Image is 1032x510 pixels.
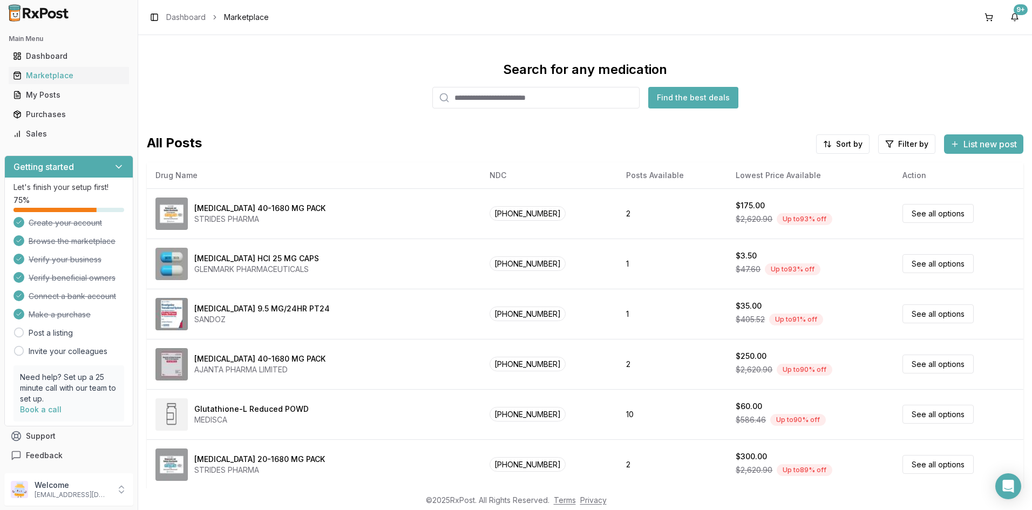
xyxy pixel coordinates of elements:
div: Up to 93 % off [777,213,832,225]
span: [PHONE_NUMBER] [490,256,566,271]
nav: breadcrumb [166,12,269,23]
img: Omeprazole-Sodium Bicarbonate 40-1680 MG PACK [155,198,188,230]
div: STRIDES PHARMA [194,465,325,475]
a: See all options [902,355,974,373]
th: Drug Name [147,162,481,188]
h2: Main Menu [9,35,129,43]
div: [MEDICAL_DATA] 20-1680 MG PACK [194,454,325,465]
th: NDC [481,162,617,188]
div: $300.00 [736,451,767,462]
span: 75 % [13,195,30,206]
th: Posts Available [617,162,727,188]
td: 10 [617,389,727,439]
div: Up to 89 % off [777,464,832,476]
a: Book a call [20,405,62,414]
button: My Posts [4,86,133,104]
div: AJANTA PHARMA LIMITED [194,364,325,375]
button: Filter by [878,134,935,154]
button: Find the best deals [648,87,738,108]
a: Dashboard [166,12,206,23]
span: $2,620.90 [736,465,772,475]
span: [PHONE_NUMBER] [490,407,566,421]
a: See all options [902,204,974,223]
img: Omeprazole-Sodium Bicarbonate 40-1680 MG PACK [155,348,188,380]
span: Sort by [836,139,863,149]
button: 9+ [1006,9,1023,26]
td: 2 [617,339,727,389]
div: Marketplace [13,70,125,81]
a: See all options [902,304,974,323]
img: Omeprazole-Sodium Bicarbonate 20-1680 MG PACK [155,448,188,481]
button: Purchases [4,106,133,123]
p: Let's finish your setup first! [13,182,124,193]
div: $60.00 [736,401,762,412]
div: Up to 90 % off [777,364,832,376]
div: $3.50 [736,250,757,261]
span: All Posts [147,134,202,154]
img: Rivastigmine 9.5 MG/24HR PT24 [155,298,188,330]
span: Marketplace [224,12,269,23]
a: Privacy [580,495,607,505]
span: $2,620.90 [736,364,772,375]
div: Open Intercom Messenger [995,473,1021,499]
a: Invite your colleagues [29,346,107,357]
a: List new post [944,140,1023,151]
span: Verify beneficial owners [29,273,116,283]
a: Post a listing [29,328,73,338]
h3: Getting started [13,160,74,173]
button: Dashboard [4,47,133,65]
span: [PHONE_NUMBER] [490,307,566,321]
p: Need help? Set up a 25 minute call with our team to set up. [20,372,118,404]
div: [MEDICAL_DATA] HCl 25 MG CAPS [194,253,319,264]
span: $586.46 [736,414,766,425]
span: Browse the marketplace [29,236,116,247]
span: Feedback [26,450,63,461]
th: Action [894,162,1023,188]
td: 2 [617,188,727,239]
button: Sort by [816,134,870,154]
td: 1 [617,239,727,289]
td: 1 [617,289,727,339]
a: Sales [9,124,129,144]
div: SANDOZ [194,314,330,325]
div: Purchases [13,109,125,120]
img: User avatar [11,481,28,498]
span: Connect a bank account [29,291,116,302]
td: 2 [617,439,727,489]
div: [MEDICAL_DATA] 40-1680 MG PACK [194,353,325,364]
span: [PHONE_NUMBER] [490,457,566,472]
img: Atomoxetine HCl 25 MG CAPS [155,248,188,280]
a: See all options [902,254,974,273]
div: [MEDICAL_DATA] 9.5 MG/24HR PT24 [194,303,330,314]
span: $405.52 [736,314,765,325]
span: $2,620.90 [736,214,772,225]
span: [PHONE_NUMBER] [490,206,566,221]
div: Up to 90 % off [770,414,826,426]
span: [PHONE_NUMBER] [490,357,566,371]
p: [EMAIL_ADDRESS][DOMAIN_NAME] [35,491,110,499]
img: RxPost Logo [4,4,73,22]
span: List new post [963,138,1017,151]
a: Purchases [9,105,129,124]
button: Sales [4,125,133,142]
div: STRIDES PHARMA [194,214,325,225]
th: Lowest Price Available [727,162,894,188]
div: $250.00 [736,351,766,362]
div: My Posts [13,90,125,100]
button: List new post [944,134,1023,154]
div: 9+ [1014,4,1028,15]
div: [MEDICAL_DATA] 40-1680 MG PACK [194,203,325,214]
button: Support [4,426,133,446]
span: Verify your business [29,254,101,265]
span: Filter by [898,139,928,149]
a: Dashboard [9,46,129,66]
div: Glutathione-L Reduced POWD [194,404,309,414]
a: My Posts [9,85,129,105]
div: Sales [13,128,125,139]
div: Dashboard [13,51,125,62]
div: $175.00 [736,200,765,211]
button: Feedback [4,446,133,465]
div: Up to 93 % off [765,263,820,275]
a: Terms [554,495,576,505]
img: Glutathione-L Reduced POWD [155,398,188,431]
